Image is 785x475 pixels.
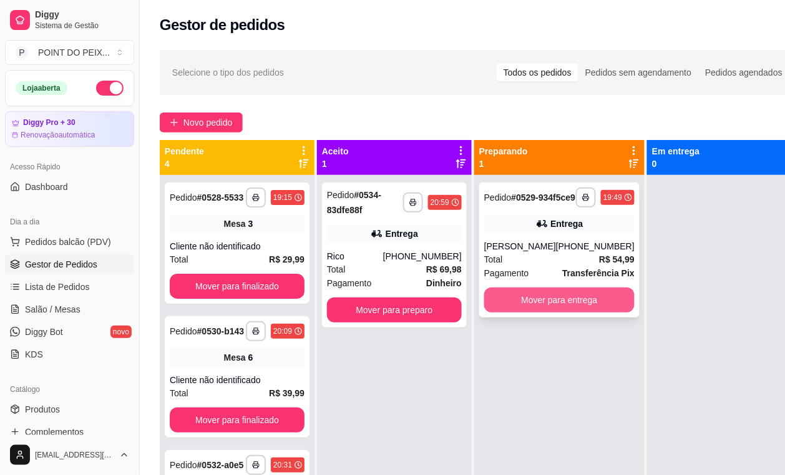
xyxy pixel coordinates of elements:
[197,326,245,336] strong: # 0530-b143
[273,192,292,202] div: 19:15
[273,460,292,470] div: 20:31
[25,326,63,338] span: Diggy Bot
[5,177,134,197] a: Dashboard
[386,227,418,240] div: Entrega
[25,303,80,316] span: Salão / Mesas
[16,81,67,95] div: Loja aberta
[497,64,578,81] div: Todos os pedidos
[269,254,305,264] strong: R$ 29,99
[652,145,700,157] p: Em entrega
[25,403,60,416] span: Produtos
[25,281,90,293] span: Lista de Pedidos
[170,407,305,432] button: Mover para finalizado
[327,190,381,215] strong: # 0534-83dfe88f
[170,240,305,252] div: Cliente não identificado
[165,145,204,157] p: Pendente
[512,192,576,202] strong: # 0529-934f5ce9
[183,116,233,129] span: Novo pedido
[21,130,95,140] article: Renovação automática
[16,46,28,59] span: P
[172,66,284,79] span: Selecione o tipo dos pedidos
[170,118,178,127] span: plus
[5,254,134,274] a: Gestor de Pedidos
[603,192,622,202] div: 19:49
[383,250,462,262] div: [PHONE_NUMBER]
[96,81,124,96] button: Alterar Status
[35,21,129,31] span: Sistema de Gestão
[170,326,197,336] span: Pedido
[224,217,246,230] span: Mesa
[327,276,372,290] span: Pagamento
[327,262,346,276] span: Total
[5,111,134,147] a: Diggy Pro + 30Renovaçãoautomática
[556,240,635,252] div: [PHONE_NUMBER]
[5,157,134,177] div: Acesso Rápido
[322,157,349,170] p: 1
[484,287,635,312] button: Mover para entrega
[5,299,134,319] a: Salão / Mesas
[652,157,700,170] p: 0
[484,192,512,202] span: Pedido
[5,5,134,35] a: DiggySistema de Gestão
[224,351,246,364] span: Mesa
[170,252,188,266] span: Total
[5,212,134,232] div: Dia a dia
[25,258,97,271] span: Gestor de Pedidos
[25,181,68,193] span: Dashboard
[484,240,556,252] div: [PERSON_NAME]
[5,232,134,252] button: Pedidos balcão (PDV)
[5,322,134,342] a: Diggy Botnovo
[170,386,188,400] span: Total
[578,64,698,81] div: Pedidos sem agendamento
[38,46,110,59] div: POINT DO PEIX ...
[248,351,253,364] div: 6
[25,348,43,361] span: KDS
[431,197,449,207] div: 20:59
[551,217,583,230] div: Entrega
[273,326,292,336] div: 20:09
[170,192,197,202] span: Pedido
[197,460,244,470] strong: # 0532-a0e5
[5,344,134,364] a: KDS
[5,440,134,470] button: [EMAIL_ADDRESS][DOMAIN_NAME]
[23,118,76,127] article: Diggy Pro + 30
[170,374,305,386] div: Cliente não identificado
[25,426,84,438] span: Complementos
[426,278,462,288] strong: Dinheiro
[35,450,114,460] span: [EMAIL_ADDRESS][DOMAIN_NAME]
[269,388,305,398] strong: R$ 39,99
[5,40,134,65] button: Select a team
[25,236,111,248] span: Pedidos balcão (PDV)
[484,266,529,280] span: Pagamento
[5,399,134,419] a: Produtos
[170,274,305,299] button: Mover para finalizado
[160,112,243,132] button: Novo pedido
[599,254,635,264] strong: R$ 54,99
[197,192,244,202] strong: # 0528-5533
[479,145,528,157] p: Preparando
[327,190,354,200] span: Pedido
[479,157,528,170] p: 1
[35,9,129,21] span: Diggy
[562,268,635,278] strong: Transferência Pix
[248,217,253,230] div: 3
[322,145,349,157] p: Aceito
[5,422,134,442] a: Complementos
[327,250,383,262] div: Rico
[5,277,134,297] a: Lista de Pedidos
[5,379,134,399] div: Catálogo
[327,297,462,322] button: Mover para preparo
[160,15,285,35] h2: Gestor de pedidos
[484,252,503,266] span: Total
[170,460,197,470] span: Pedido
[426,264,462,274] strong: R$ 69,98
[165,157,204,170] p: 4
